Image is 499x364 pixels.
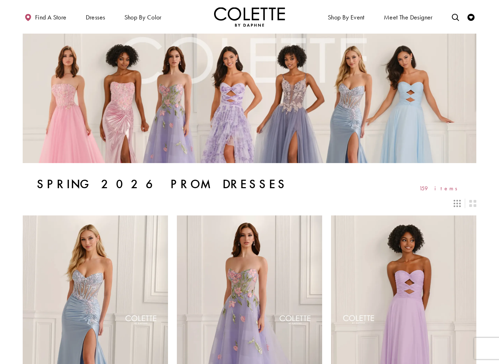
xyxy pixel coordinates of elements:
[326,7,366,27] span: Shop By Event
[382,7,434,27] a: Meet the designer
[214,7,285,27] a: Visit Home Page
[466,7,476,27] a: Check Wishlist
[454,200,461,207] span: Switch layout to 3 columns
[384,14,433,21] span: Meet the designer
[214,7,285,27] img: Colette by Daphne
[18,196,481,211] div: Layout Controls
[419,185,462,191] span: 159 items
[86,14,105,21] span: Dresses
[123,7,163,27] span: Shop by color
[84,7,107,27] span: Dresses
[450,7,461,27] a: Toggle search
[469,200,476,207] span: Switch layout to 2 columns
[37,177,288,191] h1: Spring 2026 Prom Dresses
[328,14,365,21] span: Shop By Event
[35,14,67,21] span: Find a store
[124,14,162,21] span: Shop by color
[23,7,68,27] a: Find a store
